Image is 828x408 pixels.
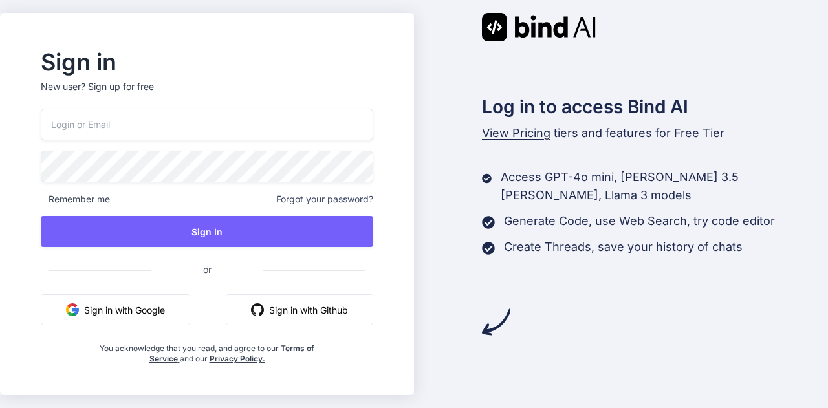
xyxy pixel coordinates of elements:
div: You acknowledge that you read, and agree to our and our [96,336,318,364]
img: google [66,303,79,316]
p: Create Threads, save your history of chats [504,238,743,256]
a: Privacy Policy. [210,354,265,363]
img: arrow [482,308,510,336]
a: Terms of Service [149,343,315,363]
button: Sign in with Github [226,294,373,325]
img: Bind AI logo [482,13,596,41]
button: Sign in with Google [41,294,190,325]
span: View Pricing [482,126,550,140]
p: Generate Code, use Web Search, try code editor [504,212,775,230]
p: tiers and features for Free Tier [482,124,828,142]
img: github [251,303,264,316]
h2: Sign in [41,52,373,72]
span: Remember me [41,193,110,206]
input: Login or Email [41,109,373,140]
button: Sign In [41,216,373,247]
h2: Log in to access Bind AI [482,93,828,120]
p: New user? [41,80,373,109]
div: Sign up for free [88,80,154,93]
span: or [151,253,263,285]
p: Access GPT-4o mini, [PERSON_NAME] 3.5 [PERSON_NAME], Llama 3 models [501,168,828,204]
span: Forgot your password? [276,193,373,206]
